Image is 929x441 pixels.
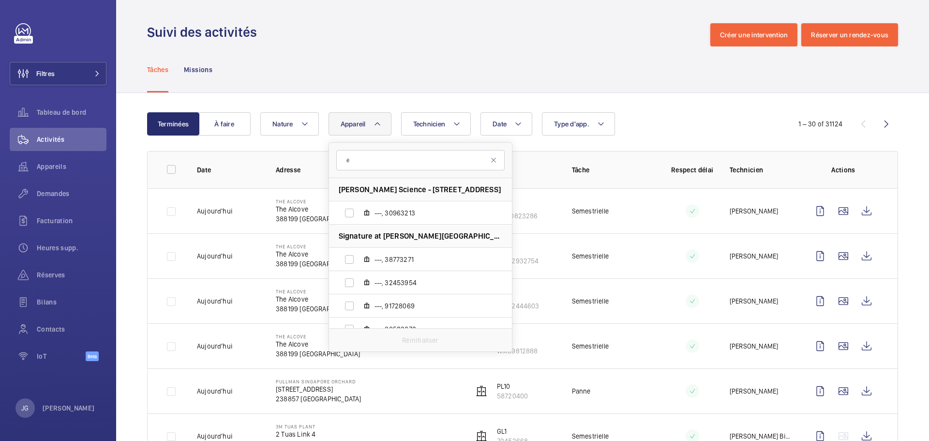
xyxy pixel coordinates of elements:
[730,296,778,306] p: [PERSON_NAME]
[497,291,539,301] p: FL2
[37,135,106,144] span: Activités
[554,120,589,128] span: Type d'app.
[375,208,487,218] span: ---, 30963213
[497,301,539,311] p: WM92444603
[339,231,502,241] span: Signature at [PERSON_NAME][GEOGRAPHIC_DATA][STREET_ADDRESS][PERSON_NAME]
[730,431,793,441] p: [PERSON_NAME] Bin [PERSON_NAME]
[710,23,798,46] button: Créer une intervention
[276,249,360,259] p: The Alcove
[798,119,842,129] div: 1 – 30 of 31124
[480,112,532,136] button: Date
[542,112,615,136] button: Type d'app.
[37,107,106,117] span: Tableau de bord
[339,184,501,195] span: [PERSON_NAME] Science - [STREET_ADDRESS]
[36,69,55,78] span: Filtres
[336,150,505,170] input: Chercher par appareil ou adresse
[730,386,778,396] p: [PERSON_NAME]
[375,278,487,288] span: ---, 32453954
[276,379,361,384] p: Pullman Singapore Orchard
[276,384,361,394] p: [STREET_ADDRESS]
[197,386,233,396] p: Aujourd'hui
[43,403,95,413] p: [PERSON_NAME]
[37,189,106,198] span: Demandes
[276,294,360,304] p: The Alcove
[184,65,212,75] p: Missions
[473,165,556,175] p: Appareil
[276,339,360,349] p: The Alcove
[10,62,106,85] button: Filtres
[37,216,106,226] span: Facturation
[37,324,106,334] span: Contacts
[497,256,539,266] p: WM22932754
[37,270,106,280] span: Réserves
[276,304,360,314] p: 388199 [GEOGRAPHIC_DATA]
[276,334,360,339] p: The Alcove
[21,403,29,413] p: JG
[276,289,360,294] p: The Alcove
[276,198,360,204] p: The Alcove
[276,165,458,175] p: Adresse
[276,429,360,439] p: 2 Tuas Link 4
[730,206,778,216] p: [PERSON_NAME]
[497,426,528,436] p: GL1
[497,391,528,401] p: 58720400
[497,336,538,346] p: FL4
[572,296,609,306] p: Semestrielle
[572,206,609,216] p: Semestrielle
[147,65,168,75] p: Tâches
[730,341,778,351] p: [PERSON_NAME]
[197,251,233,261] p: Aujourd'hui
[572,165,655,175] p: Tâche
[276,204,360,214] p: The Alcove
[497,346,538,356] p: WM69812888
[413,120,446,128] span: Technicien
[341,120,366,128] span: Appareil
[197,296,233,306] p: Aujourd'hui
[37,297,106,307] span: Bilans
[730,251,778,261] p: [PERSON_NAME]
[671,165,714,175] p: Respect délai
[37,351,86,361] span: IoT
[37,162,106,171] span: Appareils
[375,324,487,334] span: ---, 88503676
[497,246,539,256] p: PL3
[86,351,99,361] span: Beta
[276,243,360,249] p: The Alcove
[476,385,487,397] img: elevator.svg
[272,120,293,128] span: Nature
[329,112,391,136] button: Appareil
[497,211,538,221] p: WM10823286
[497,201,538,211] p: PL1
[493,120,507,128] span: Date
[197,341,233,351] p: Aujourd'hui
[402,335,438,345] p: Réinitialiser
[197,206,233,216] p: Aujourd'hui
[276,259,360,269] p: 388199 [GEOGRAPHIC_DATA]
[801,23,898,46] button: Réserver un rendez-vous
[147,112,199,136] button: Terminées
[198,112,251,136] button: À faire
[809,165,878,175] p: Actions
[276,424,360,429] p: 3M Tuas Plant
[730,165,793,175] p: Technicien
[197,431,233,441] p: Aujourd'hui
[37,243,106,253] span: Heures supp.
[260,112,319,136] button: Nature
[572,251,609,261] p: Semestrielle
[572,431,609,441] p: Semestrielle
[375,255,487,264] span: ---, 38773271
[572,341,609,351] p: Semestrielle
[147,23,263,41] h1: Suivi des activités
[197,165,260,175] p: Date
[572,386,591,396] p: Panne
[276,214,360,224] p: 388199 [GEOGRAPHIC_DATA]
[497,381,528,391] p: PL10
[276,349,360,359] p: 388199 [GEOGRAPHIC_DATA]
[375,301,487,311] span: ---, 91728069
[276,394,361,404] p: 238857 [GEOGRAPHIC_DATA]
[401,112,471,136] button: Technicien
